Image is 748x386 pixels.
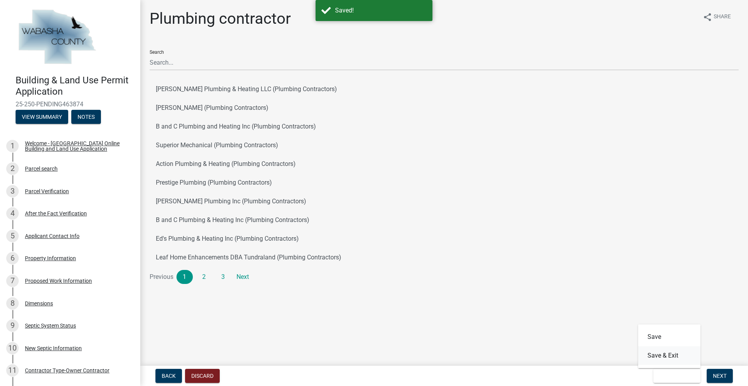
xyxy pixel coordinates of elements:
[25,166,58,171] div: Parcel search
[150,211,739,229] button: B and C Plumbing & Heating Inc (Plumbing Contractors)
[638,324,700,368] div: Save & Exit
[6,162,19,175] div: 2
[150,270,739,284] nav: Page navigation
[713,373,727,379] span: Next
[6,275,19,287] div: 7
[155,369,182,383] button: Back
[150,248,739,267] button: Leaf Home Enhancements DBA Tundraland (Plumbing Contractors)
[150,55,739,71] input: Search...
[638,346,700,365] button: Save & Exit
[25,141,128,152] div: Welcome - [GEOGRAPHIC_DATA] Online Building and Land Use Application
[150,192,739,211] button: [PERSON_NAME] Plumbing Inc (Plumbing Contractors)
[196,270,212,284] a: 2
[25,278,92,284] div: Proposed Work Information
[176,270,193,284] a: 1
[150,99,739,117] button: [PERSON_NAME] (Plumbing Contractors)
[235,270,251,284] a: Next
[16,100,125,108] span: 25-250-PENDING463874
[150,229,739,248] button: Ed's Plumbing & Heating Inc (Plumbing Contractors)
[25,211,87,216] div: After the Fact Verification
[703,12,712,22] i: share
[185,369,220,383] button: Discard
[6,207,19,220] div: 4
[16,114,68,120] wm-modal-confirm: Summary
[638,328,700,346] button: Save
[150,136,739,155] button: Superior Mechanical (Plumbing Contractors)
[697,9,737,25] button: shareShare
[71,114,101,120] wm-modal-confirm: Notes
[6,140,19,152] div: 1
[335,6,427,15] div: Saved!
[707,369,733,383] button: Next
[150,9,291,28] h1: Plumbing contractor
[714,12,731,22] span: Share
[6,230,19,242] div: 5
[6,185,19,197] div: 3
[16,8,98,67] img: Wabasha County, Minnesota
[6,252,19,264] div: 6
[71,110,101,124] button: Notes
[16,110,68,124] button: View Summary
[150,173,739,192] button: Prestige Plumbing (Plumbing Contractors)
[150,117,739,136] button: B and C Plumbing and Heating Inc (Plumbing Contractors)
[653,369,700,383] button: Save & Exit
[6,342,19,354] div: 10
[16,75,134,97] h4: Building & Land Use Permit Application
[6,364,19,377] div: 11
[25,345,82,351] div: New Septic Information
[25,301,53,306] div: Dimensions
[150,80,739,99] button: [PERSON_NAME] Plumbing & Heating LLC (Plumbing Contractors)
[6,297,19,310] div: 8
[162,373,176,379] span: Back
[215,270,231,284] a: 3
[150,155,739,173] button: Action Plumbing & Heating (Plumbing Contractors)
[25,256,76,261] div: Property Information
[6,319,19,332] div: 9
[25,323,76,328] div: Septic System Status
[25,233,79,239] div: Applicant Contact Info
[25,189,69,194] div: Parcel Verification
[25,368,109,373] div: Contractor Type-Owner Contractor
[660,373,690,379] span: Save & Exit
